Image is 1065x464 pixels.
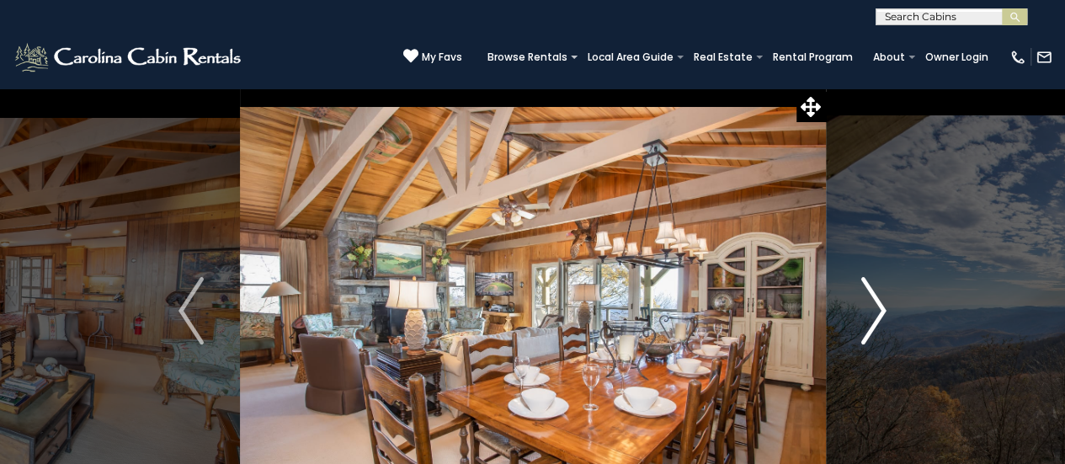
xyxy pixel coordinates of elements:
a: Browse Rentals [479,45,576,69]
img: arrow [861,277,887,344]
img: phone-regular-white.png [1009,49,1026,66]
img: mail-regular-white.png [1036,49,1052,66]
a: My Favs [403,48,462,66]
a: Local Area Guide [579,45,682,69]
img: arrow [178,277,204,344]
a: About [865,45,913,69]
a: Rental Program [764,45,861,69]
a: Real Estate [685,45,761,69]
a: Owner Login [917,45,997,69]
span: My Favs [422,50,462,65]
img: White-1-2.png [13,40,246,74]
